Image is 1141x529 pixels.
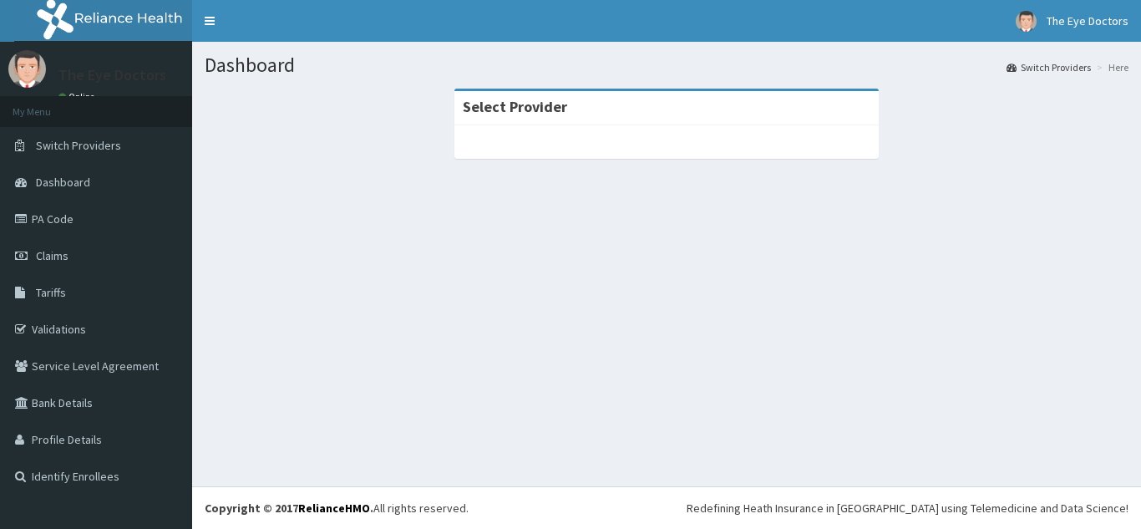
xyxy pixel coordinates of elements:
a: Online [58,91,99,103]
a: Switch Providers [1007,60,1091,74]
footer: All rights reserved. [192,486,1141,529]
span: The Eye Doctors [1047,13,1128,28]
span: Claims [36,248,68,263]
img: User Image [1016,11,1037,32]
span: Tariffs [36,285,66,300]
h1: Dashboard [205,54,1128,76]
img: User Image [8,50,46,88]
a: RelianceHMO [298,501,370,516]
span: Switch Providers [36,138,121,153]
li: Here [1093,60,1128,74]
strong: Copyright © 2017 . [205,501,373,516]
div: Redefining Heath Insurance in [GEOGRAPHIC_DATA] using Telemedicine and Data Science! [687,500,1128,516]
strong: Select Provider [463,97,567,116]
p: The Eye Doctors [58,68,166,83]
span: Dashboard [36,175,90,190]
